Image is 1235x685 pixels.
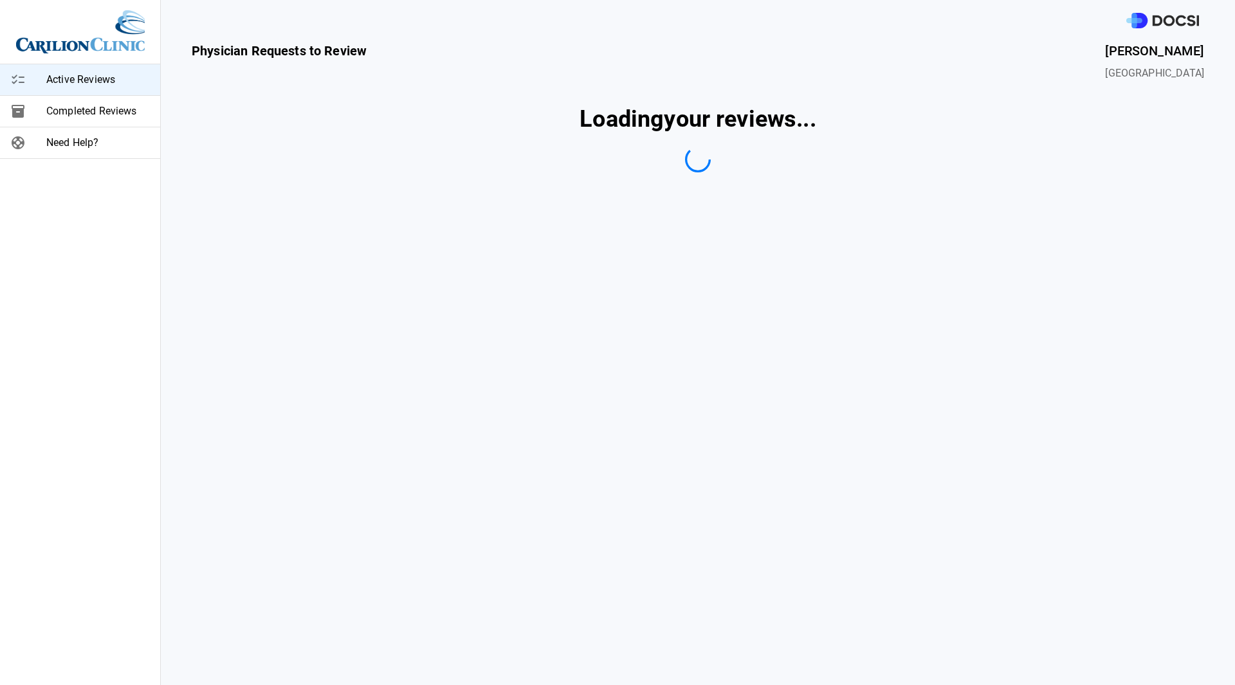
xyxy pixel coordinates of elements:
img: DOCSI Logo [1126,13,1199,29]
span: Loading your reviews ... [580,102,816,136]
span: [PERSON_NAME] [1105,41,1204,60]
span: Need Help? [46,135,150,151]
span: Active Reviews [46,72,150,87]
img: Site Logo [16,10,145,53]
span: Physician Requests to Review [192,41,367,81]
span: Completed Reviews [46,104,150,119]
span: [GEOGRAPHIC_DATA] [1105,66,1204,81]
